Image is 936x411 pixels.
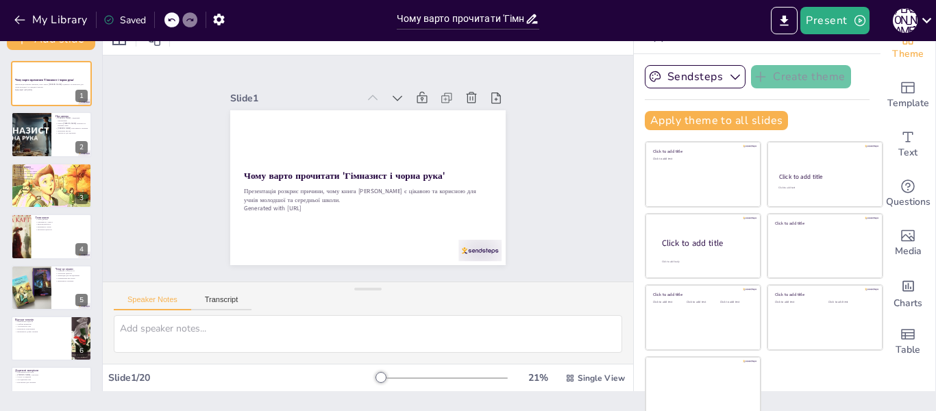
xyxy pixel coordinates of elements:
[778,186,870,190] div: Click to add text
[15,172,88,175] p: Важливість особистісного розвитку
[15,84,88,88] p: Презентація розкриє причини, чому книга [PERSON_NAME] є цікавою та корисною для учнів молодшої та...
[11,61,92,106] div: 1
[800,7,869,34] button: Present
[578,373,625,384] span: Single View
[56,266,88,271] p: Чому це цікаво
[15,376,88,379] p: Статті та рецензії
[15,177,88,180] p: [PERSON_NAME] уроки
[267,47,426,258] p: Презентація розкриє причини, чому книга [PERSON_NAME] є цікавою та корисною для учнів молодшої та...
[662,260,748,264] div: Click to add body
[880,21,935,71] div: Change the overall theme
[898,145,917,160] span: Text
[15,170,88,173] p: Пригоди головного героя
[75,294,88,306] div: 5
[56,274,88,277] p: Приклади для наслідування
[11,265,92,310] div: 5
[895,244,922,259] span: Media
[75,192,88,204] div: 3
[56,127,88,129] p: [PERSON_NAME] популяризує читання
[880,219,935,268] div: Add images, graphics, shapes or video
[15,78,74,82] strong: Чому варто прочитати 'Гімназист і чорна рука'
[687,301,717,304] div: Click to add text
[645,65,746,88] button: Sendsteps
[775,301,818,304] div: Click to add text
[56,269,88,272] p: Розвиток особистості
[15,327,68,330] p: Близькість персонажів
[645,111,788,130] button: Apply theme to all slides
[15,165,88,169] p: Сюжет книги
[114,295,191,310] button: Speaker Notes
[880,268,935,317] div: Add charts and graphs
[11,163,92,208] div: 3
[779,173,870,181] div: Click to add title
[35,226,88,229] p: Важливість знань
[397,9,525,29] input: Insert title
[15,323,68,325] p: Глибокі враження
[11,316,92,361] div: 6
[191,295,252,310] button: Transcript
[521,371,554,384] div: 21 %
[653,301,684,304] div: Click to add text
[828,301,872,304] div: Click to add text
[15,318,68,322] p: Відгуки читачів
[260,42,412,248] p: Generated with [URL]
[56,277,88,279] p: Розширення кругозору
[75,243,88,256] div: 4
[15,381,88,384] p: Натхнення для читання
[35,228,88,231] p: Моральні цінності
[75,141,88,153] div: 2
[35,216,88,220] p: Теми книги
[896,342,920,358] span: Table
[75,345,88,357] div: 6
[886,195,931,210] span: Questions
[894,296,922,311] span: Charts
[653,292,751,297] div: Click to add title
[15,175,88,177] p: Розкриття таємниць
[15,330,68,333] p: Важливість думки читачів
[653,149,751,154] div: Click to add title
[35,219,88,221] p: Теми дружби
[15,369,88,373] p: Додаткові матеріали
[880,120,935,169] div: Add text boxes
[10,9,93,31] button: My Library
[56,116,88,121] p: [PERSON_NAME] - видатний письменник
[893,8,917,33] div: [PERSON_NAME]
[15,320,68,323] p: Захоплюючі відгуки
[56,279,88,282] p: Важливість читання
[11,214,92,259] div: 4
[15,167,88,170] p: Захоплюючий сюжет
[662,238,750,249] div: Click to add title
[880,317,935,366] div: Add a table
[892,47,924,62] span: Theme
[56,114,88,118] p: Про автора
[15,379,88,382] p: Дослідження тем
[720,301,751,304] div: Click to add text
[653,158,751,161] div: Click to add text
[751,65,851,88] button: Create theme
[15,373,88,376] p: [PERSON_NAME] з автором
[11,112,92,157] div: 2
[75,90,88,102] div: 1
[880,71,935,120] div: Add ready made slides
[312,60,440,230] strong: Чому варто прочитати 'Гімназист і чорна рука'
[56,272,88,275] p: Моральні цінності
[771,7,798,34] button: Export to PowerPoint
[103,14,146,27] div: Saved
[35,221,88,223] p: Сміливість у житті
[775,292,873,297] div: Click to add title
[15,325,68,328] p: Актуальність тем
[426,95,512,205] div: Slide 1
[35,223,88,226] p: Відповідальність
[15,371,88,374] p: Різноманітні ресурси
[775,220,873,225] div: Click to add title
[108,371,376,384] div: Slide 1 / 20
[56,129,88,132] p: Визнання автора
[56,122,88,127] p: Книги [PERSON_NAME] порушують важливі теми
[893,7,917,34] button: [PERSON_NAME]
[15,88,88,91] p: Generated with [URL]
[880,169,935,219] div: Get real-time input from your audience
[56,132,88,134] p: Творчість для підлітків
[887,96,929,111] span: Template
